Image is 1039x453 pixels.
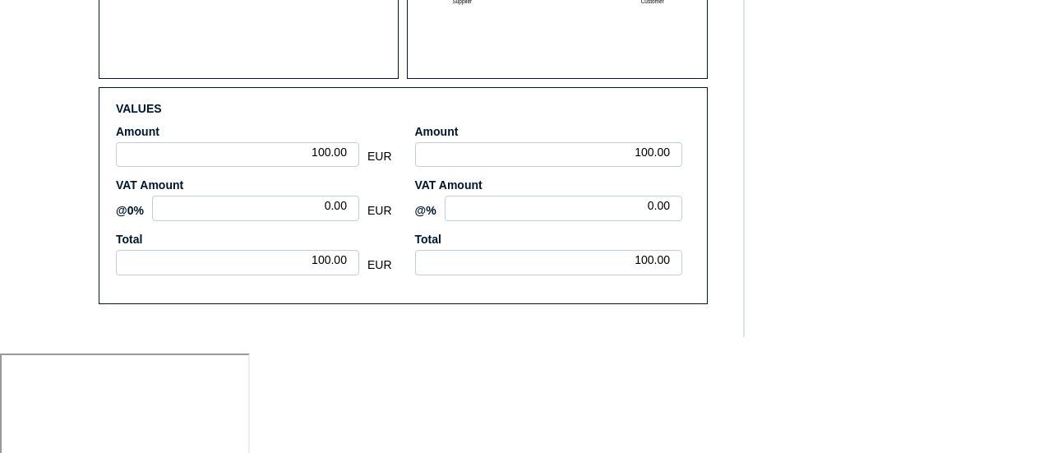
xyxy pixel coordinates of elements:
[116,233,392,246] label: Total
[116,125,392,138] label: Amount
[367,258,392,271] span: EUR
[415,250,683,275] div: 100.00
[415,142,683,168] div: 100.00
[116,104,690,113] h3: Values
[116,178,392,192] label: VAT Amount
[152,196,359,221] div: 0.00
[415,233,691,246] label: Total
[445,196,682,221] div: 0.00
[367,150,392,163] span: EUR
[415,178,691,192] label: VAT Amount
[367,204,392,217] span: EUR
[415,125,691,138] label: Amount
[415,204,436,217] label: @%
[116,142,359,168] div: 100.00
[116,204,144,217] label: @0%
[116,250,359,275] div: 100.00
